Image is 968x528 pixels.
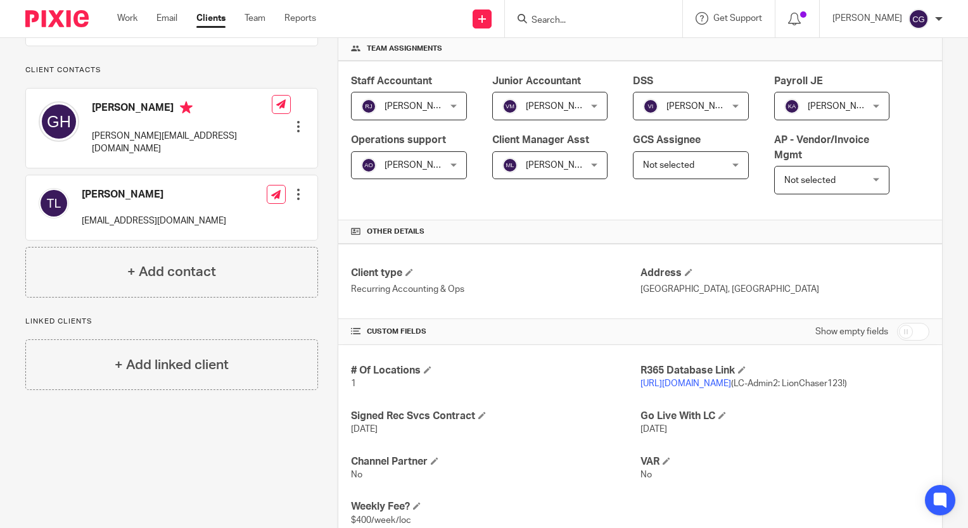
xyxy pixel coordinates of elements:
[25,317,318,327] p: Linked clients
[832,12,902,25] p: [PERSON_NAME]
[774,135,869,160] span: AP - Vendor/Invoice Mgmt
[530,15,644,27] input: Search
[492,135,589,145] span: Client Manager Asst
[640,364,929,377] h4: R365 Database Link
[385,161,454,170] span: [PERSON_NAME]
[25,65,318,75] p: Client contacts
[115,355,229,375] h4: + Add linked client
[640,283,929,296] p: [GEOGRAPHIC_DATA], [GEOGRAPHIC_DATA]
[815,325,888,338] label: Show empty fields
[640,455,929,468] h4: VAR
[196,12,226,25] a: Clients
[245,12,265,25] a: Team
[284,12,316,25] a: Reports
[92,130,272,156] p: [PERSON_NAME][EMAIL_ADDRESS][DOMAIN_NAME]
[351,410,640,423] h4: Signed Rec Svcs Contract
[640,410,929,423] h4: Go Live With LC
[643,99,658,114] img: svg%3E
[82,215,226,227] p: [EMAIL_ADDRESS][DOMAIN_NAME]
[367,227,424,237] span: Other details
[502,158,518,173] img: svg%3E
[640,267,929,280] h4: Address
[351,327,640,337] h4: CUSTOM FIELDS
[784,99,799,114] img: svg%3E
[908,9,929,29] img: svg%3E
[92,101,272,117] h4: [PERSON_NAME]
[666,102,736,111] span: [PERSON_NAME]
[25,10,89,27] img: Pixie
[643,161,694,170] span: Not selected
[367,44,442,54] span: Team assignments
[640,425,667,434] span: [DATE]
[351,516,411,525] span: $400/week/loc
[502,99,518,114] img: svg%3E
[633,76,653,86] span: DSS
[117,12,137,25] a: Work
[808,102,877,111] span: [PERSON_NAME]
[351,470,362,479] span: No
[351,425,378,434] span: [DATE]
[713,14,762,23] span: Get Support
[385,102,454,111] span: [PERSON_NAME]
[640,379,731,388] a: [URL][DOMAIN_NAME]
[351,379,356,388] span: 1
[640,379,847,388] span: (LC-Admin2: LionChaser123!)
[351,283,640,296] p: Recurring Accounting & Ops
[361,158,376,173] img: svg%3E
[82,188,226,201] h4: [PERSON_NAME]
[39,188,69,218] img: svg%3E
[351,455,640,468] h4: Channel Partner
[526,161,595,170] span: [PERSON_NAME]
[156,12,177,25] a: Email
[39,101,79,142] img: svg%3E
[784,176,836,185] span: Not selected
[180,101,193,114] i: Primary
[127,262,216,282] h4: + Add contact
[640,470,652,479] span: No
[774,76,823,86] span: Payroll JE
[526,102,595,111] span: [PERSON_NAME]
[351,135,446,145] span: Operations support
[492,76,581,86] span: Junior Accountant
[351,500,640,513] h4: Weekly Fee?
[633,135,701,145] span: GCS Assignee
[351,76,432,86] span: Staff Accountant
[361,99,376,114] img: svg%3E
[351,267,640,280] h4: Client type
[351,364,640,377] h4: # Of Locations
